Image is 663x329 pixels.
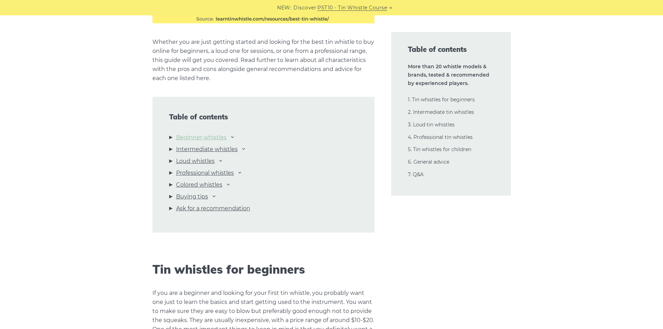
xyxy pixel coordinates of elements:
[176,169,234,178] a: Professional whistles
[277,4,291,12] span: NEW:
[408,122,455,128] a: 3. Loud tin whistles
[317,4,387,12] a: PST10 - Tin Whistle Course
[176,145,238,154] a: Intermediate whistles
[152,38,374,83] p: Whether you are just getting started and looking for the best tin whistle to buy online for begin...
[408,45,494,54] span: Table of contents
[408,146,471,152] a: 5. Tin whistles for children
[176,157,215,166] a: Loud whistles
[176,192,208,201] a: Buying tips
[176,133,227,142] a: Beginner whistles
[408,63,489,86] strong: More than 20 whistle models & brands, tested & recommended by experienced players.
[176,180,222,189] a: Colored whistles
[152,263,374,277] h2: Tin whistles for beginners
[169,113,358,121] span: Table of contents
[408,96,475,103] a: 1. Tin whistles for beginners
[293,4,316,12] span: Discover
[408,134,473,140] a: 4. Professional tin whistles
[408,159,449,165] a: 6. General advice
[408,171,424,178] a: 7. Q&A
[408,109,474,115] a: 2. Intermediate tin whistles
[176,204,250,213] a: Ask for a recommendation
